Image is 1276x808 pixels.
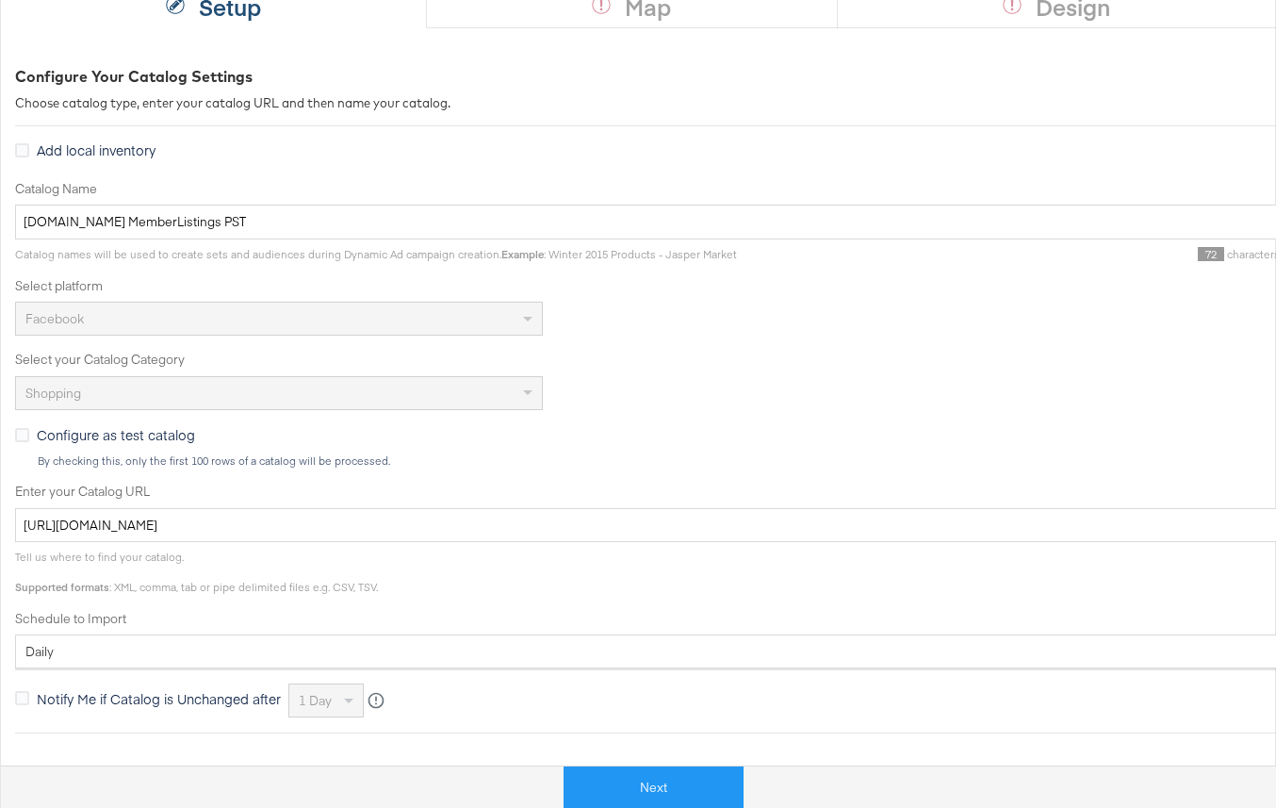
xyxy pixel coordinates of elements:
span: Tell us where to find your catalog. : XML, comma, tab or pipe delimited files e.g. CSV, TSV. [15,550,378,594]
span: Catalog names will be used to create sets and audiences during Dynamic Ad campaign creation. : Wi... [15,247,737,261]
span: Configure as test catalog [37,425,195,444]
span: daily [25,643,54,660]
span: Add local inventory [37,140,155,159]
span: Notify Me if Catalog is Unchanged after [37,689,281,708]
span: 1 day [299,692,332,709]
strong: Supported formats [15,580,109,594]
span: Facebook [25,310,84,327]
span: 72 [1198,247,1224,261]
strong: Example [501,247,544,261]
span: Shopping [25,385,81,402]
